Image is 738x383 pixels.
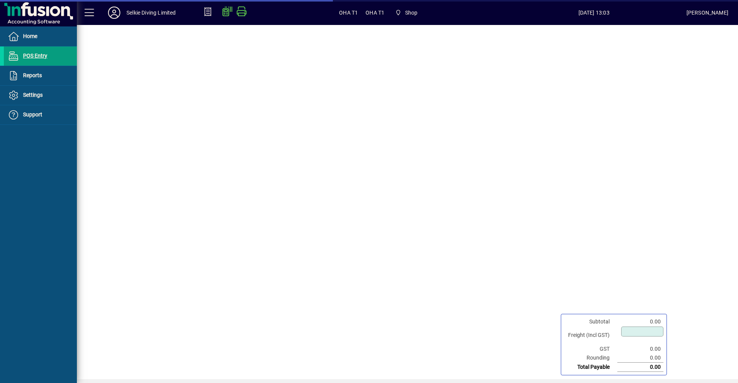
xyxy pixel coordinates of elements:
[366,7,384,19] span: OHA T1
[564,326,617,345] td: Freight (Incl GST)
[23,33,37,39] span: Home
[23,72,42,78] span: Reports
[4,27,77,46] a: Home
[23,53,47,59] span: POS Entry
[339,7,358,19] span: OHA T1
[4,105,77,124] a: Support
[617,345,663,353] td: 0.00
[23,111,42,118] span: Support
[502,7,686,19] span: [DATE] 13:03
[4,86,77,105] a: Settings
[564,345,617,353] td: GST
[405,7,418,19] span: Shop
[4,66,77,85] a: Reports
[23,92,43,98] span: Settings
[564,317,617,326] td: Subtotal
[617,317,663,326] td: 0.00
[617,353,663,363] td: 0.00
[102,6,126,20] button: Profile
[126,7,176,19] div: Selkie Diving Limited
[564,363,617,372] td: Total Payable
[392,6,421,20] span: Shop
[564,353,617,363] td: Rounding
[617,363,663,372] td: 0.00
[686,7,728,19] div: [PERSON_NAME]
